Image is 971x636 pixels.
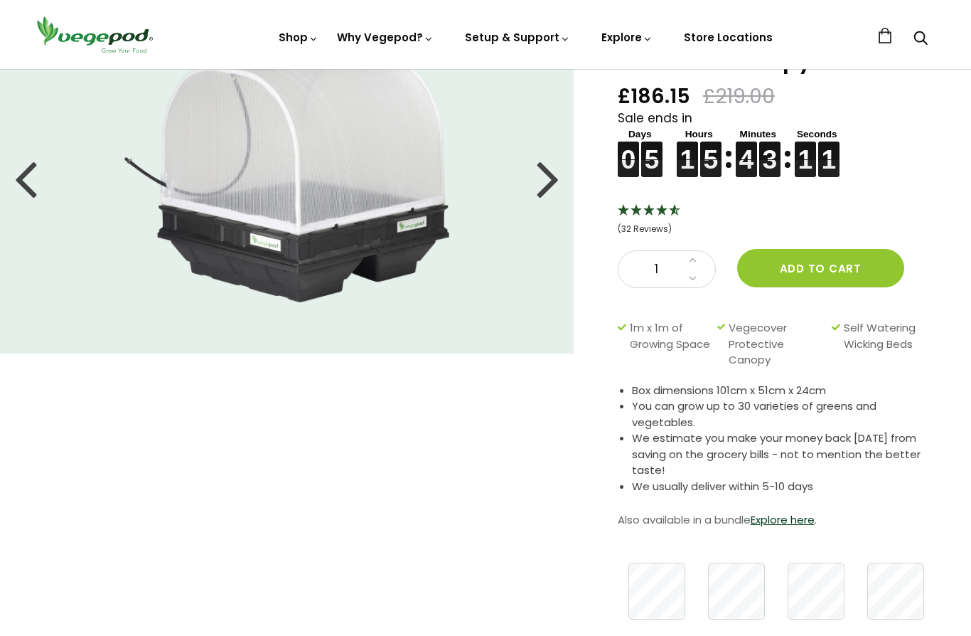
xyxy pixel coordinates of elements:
[641,142,662,159] figure: 5
[618,110,935,178] div: Sale ends in
[632,430,935,479] li: We estimate you make your money back [DATE] from saving on the grocery bills - not to mention the...
[618,202,935,238] div: 4.66 Stars - 32 Reviews
[601,30,653,45] a: Explore
[632,398,935,430] li: You can grow up to 30 varieties of greens and vegetables.
[736,142,757,159] figure: 4
[632,479,935,495] li: We usually deliver within 5-10 days
[913,32,928,47] a: Search
[729,320,825,369] span: Vegecover Protective Canopy
[759,142,780,159] figure: 3
[751,512,815,527] a: Explore here
[630,320,710,369] span: 1m x 1m of Growing Space
[685,270,701,288] a: Decrease quantity by 1
[618,509,935,531] p: Also available in a bundle .
[337,30,434,45] a: Why Vegepod?
[31,14,159,55] img: Vegepod
[677,142,698,159] figure: 1
[618,223,672,235] span: 4.66 Stars - 32 Reviews
[684,30,773,45] a: Store Locations
[844,320,928,369] span: Self Watering Wicking Beds
[465,30,570,45] a: Setup & Support
[632,383,935,399] li: Box dimensions 101cm x 51cm x 24cm
[700,142,721,159] figure: 5
[818,142,839,159] figure: 1
[279,30,318,45] a: Shop
[618,83,690,110] span: £186.15
[124,53,450,302] img: Medium Raised Garden Bed with Canopy
[795,142,816,159] figure: 1
[703,83,775,110] span: £219.00
[618,142,639,159] figure: 0
[737,249,904,287] button: Add to cart
[685,251,701,270] a: Increase quantity by 1
[633,260,681,279] span: 1
[615,26,935,72] h1: Medium Raised Garden Bed with Canopy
